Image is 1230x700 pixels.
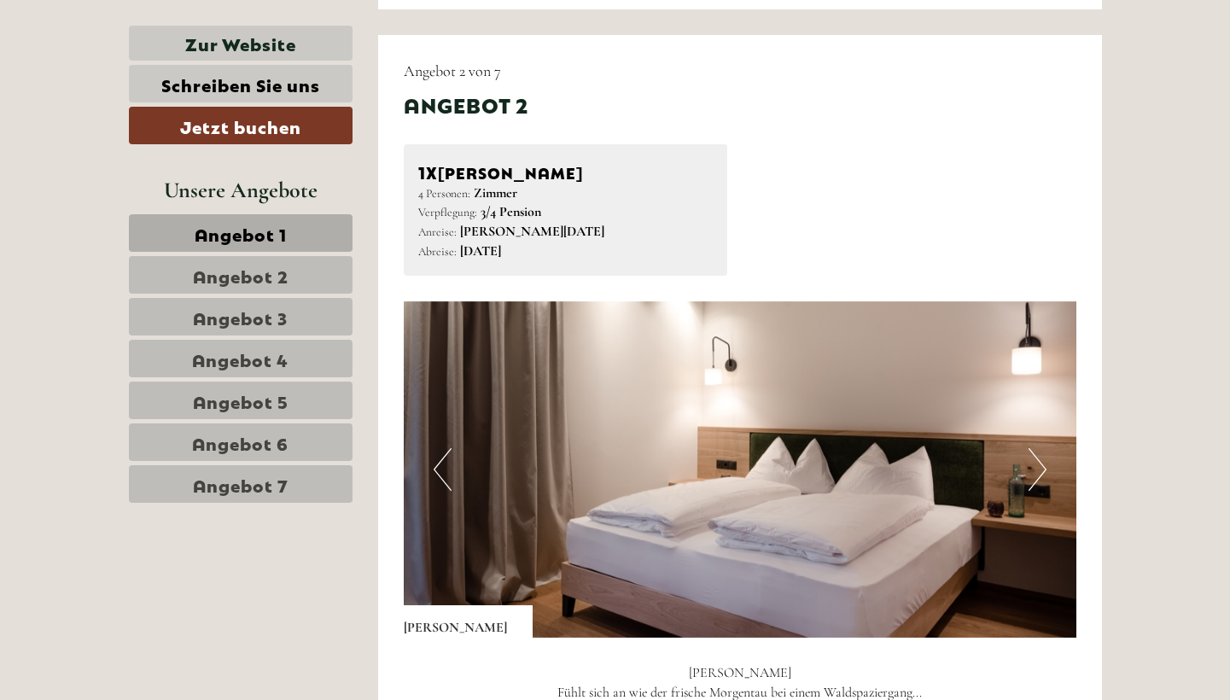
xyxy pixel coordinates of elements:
[192,430,289,454] span: Angebot 6
[474,184,517,201] b: Zimmer
[460,242,501,260] b: [DATE]
[129,65,353,102] a: Schreiben Sie uns
[404,301,1076,638] img: image
[193,472,289,496] span: Angebot 7
[418,159,713,184] div: [PERSON_NAME]
[460,223,604,240] b: [PERSON_NAME][DATE]
[1029,448,1046,491] button: Next
[193,388,289,412] span: Angebot 5
[129,174,353,206] div: Unsere Angebote
[129,107,353,144] a: Jetzt buchen
[418,205,477,219] small: Verpflegung:
[192,347,289,370] span: Angebot 4
[195,221,287,245] span: Angebot 1
[404,605,533,638] div: [PERSON_NAME]
[418,225,457,239] small: Anreise:
[418,186,470,201] small: 4 Personen:
[418,159,438,183] b: 1x
[404,61,501,80] span: Angebot 2 von 7
[418,244,457,259] small: Abreise:
[404,90,528,119] div: Angebot 2
[129,26,353,61] a: Zur Website
[193,263,289,287] span: Angebot 2
[434,448,452,491] button: Previous
[481,203,541,220] b: 3/4 Pension
[193,305,288,329] span: Angebot 3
